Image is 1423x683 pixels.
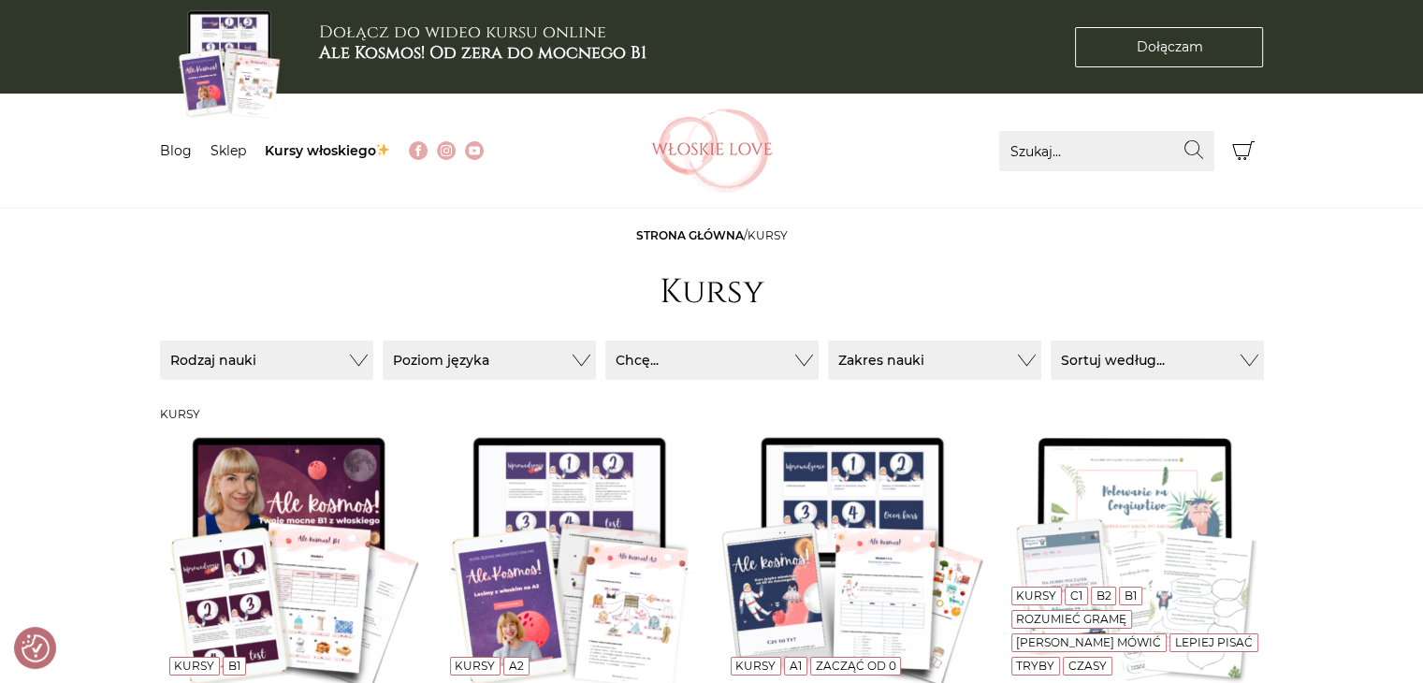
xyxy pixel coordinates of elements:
span: Dołączam [1136,37,1202,57]
input: Szukaj... [999,131,1214,171]
img: ✨ [376,143,389,156]
a: Kursy [1016,589,1056,603]
img: Revisit consent button [22,634,50,662]
img: Włoskielove [651,109,773,193]
a: B1 [228,659,240,673]
a: C1 [1070,589,1082,603]
button: Koszyk [1224,131,1264,171]
a: [PERSON_NAME] mówić [1016,635,1161,649]
h3: Dołącz do wideo kursu online [319,22,646,63]
a: B1 [1125,589,1137,603]
a: Kursy [455,659,495,673]
button: Rodzaj nauki [160,341,373,380]
a: Kursy [735,659,776,673]
a: Sklep [211,142,246,159]
a: Strona główna [636,228,744,242]
h3: Kursy [160,408,1264,421]
span: / [636,228,788,242]
button: Poziom języka [383,341,596,380]
h1: Kursy [660,272,764,312]
a: Blog [160,142,192,159]
a: Czasy [1068,659,1107,673]
a: Rozumieć gramę [1016,612,1126,626]
a: Tryby [1016,659,1054,673]
a: A1 [790,659,802,673]
a: A2 [509,659,524,673]
a: Dołączam [1075,27,1263,67]
button: Chcę... [605,341,819,380]
button: Zakres nauki [828,341,1041,380]
button: Preferencje co do zgód [22,634,50,662]
a: Kursy włoskiego [265,142,391,159]
b: Ale Kosmos! Od zera do mocnego B1 [319,41,646,65]
a: Kursy [174,659,214,673]
a: B2 [1096,589,1111,603]
button: Sortuj według... [1051,341,1264,380]
a: Lepiej pisać [1175,635,1253,649]
a: Zacząć od 0 [815,659,895,673]
span: Kursy [748,228,788,242]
